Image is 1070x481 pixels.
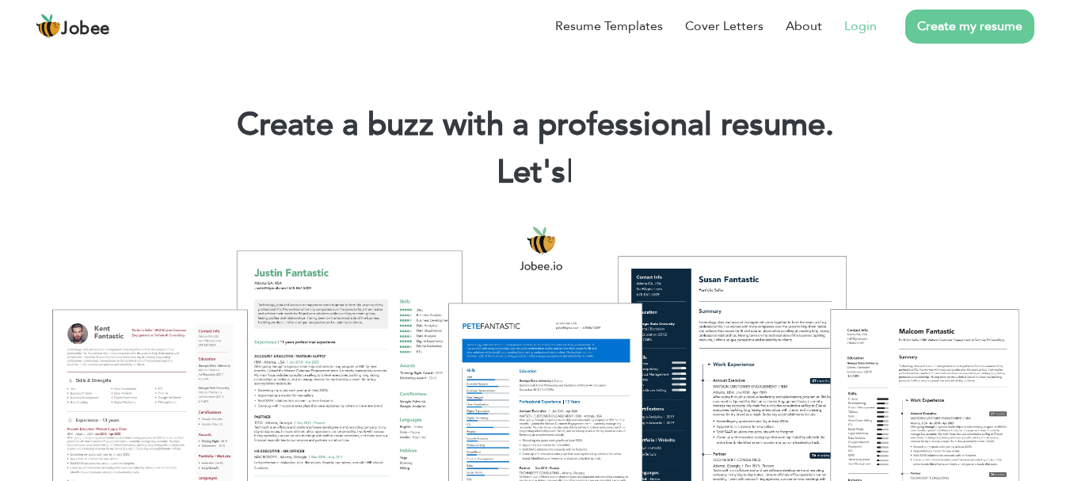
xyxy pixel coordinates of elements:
a: About [786,17,822,36]
span: | [566,151,573,194]
a: Resume Templates [555,17,663,36]
h2: Let's [24,152,1046,193]
a: Create my resume [905,10,1034,44]
a: Login [844,17,877,36]
img: jobee.io [36,13,61,39]
h1: Create a buzz with a professional resume. [24,105,1046,146]
span: Jobee [61,21,110,38]
a: Cover Letters [685,17,763,36]
a: Jobee [36,13,110,39]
